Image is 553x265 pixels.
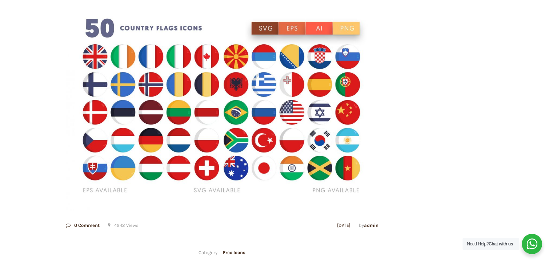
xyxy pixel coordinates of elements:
img: Download Country Flags Icons [66,3,378,211]
span: by [359,223,378,228]
a: admin [364,223,378,228]
a: [DATE] [337,223,350,228]
a: Free Icons [223,249,245,256]
strong: Chat with us [489,241,513,246]
a: 0 Comment [66,223,100,228]
div: 4242 Views [66,223,139,228]
div: Category [66,249,378,256]
span: Need Help? [467,241,513,246]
